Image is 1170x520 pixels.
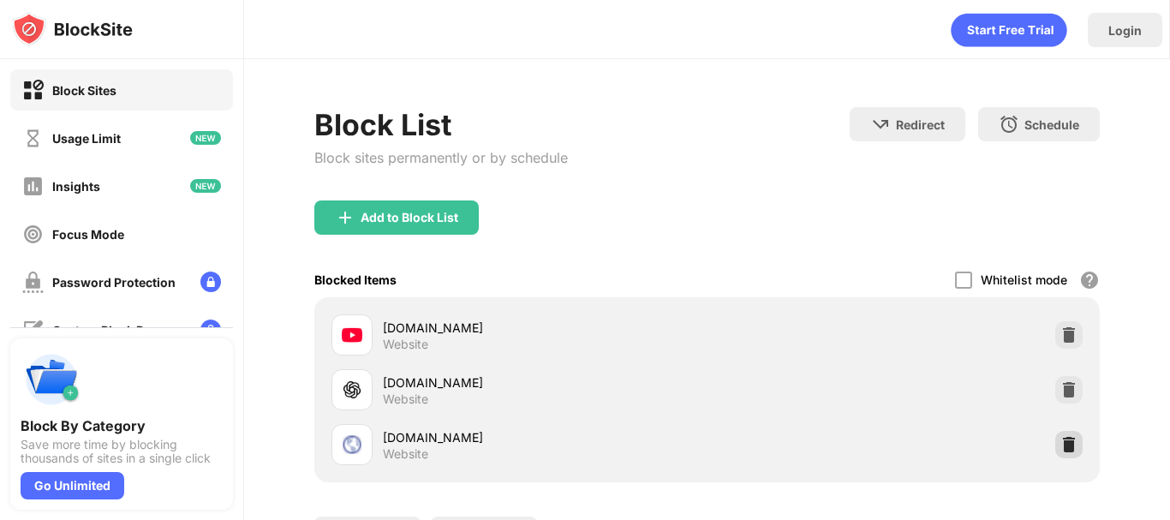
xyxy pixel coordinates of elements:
div: Block By Category [21,417,223,434]
div: [DOMAIN_NAME] [383,374,707,391]
div: animation [951,13,1067,47]
div: Blocked Items [314,272,397,287]
img: lock-menu.svg [200,320,221,340]
div: Insights [52,179,100,194]
div: Website [383,391,428,407]
div: Block Sites [52,83,116,98]
img: new-icon.svg [190,179,221,193]
div: Custom Block Page [52,323,165,338]
div: Whitelist mode [981,272,1067,287]
div: Save more time by blocking thousands of sites in a single click [21,438,223,465]
img: password-protection-off.svg [22,272,44,293]
img: insights-off.svg [22,176,44,197]
div: Redirect [896,117,945,132]
div: Login [1108,23,1142,38]
div: Schedule [1024,117,1079,132]
div: Block sites permanently or by schedule [314,149,568,166]
img: favicons [342,325,362,345]
div: Password Protection [52,275,176,290]
img: customize-block-page-off.svg [22,320,44,341]
img: favicons [342,434,362,455]
div: Go Unlimited [21,472,124,499]
img: time-usage-off.svg [22,128,44,149]
img: focus-off.svg [22,224,44,245]
div: Add to Block List [361,211,458,224]
img: favicons [342,380,362,400]
div: Focus Mode [52,227,124,242]
div: Usage Limit [52,131,121,146]
img: block-on.svg [22,80,44,101]
div: Website [383,337,428,352]
img: lock-menu.svg [200,272,221,292]
div: Website [383,446,428,462]
div: [DOMAIN_NAME] [383,319,707,337]
div: Block List [314,107,568,142]
img: new-icon.svg [190,131,221,145]
img: push-categories.svg [21,349,82,410]
img: logo-blocksite.svg [12,12,133,46]
div: [DOMAIN_NAME] [383,428,707,446]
